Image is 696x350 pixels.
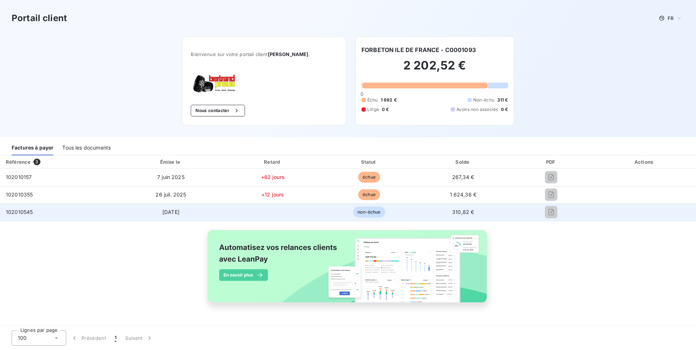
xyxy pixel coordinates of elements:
span: 1 [115,334,116,342]
span: FR [668,15,673,21]
span: 7 juin 2025 [157,174,185,180]
span: [PERSON_NAME] [268,51,309,57]
img: Company logo [191,75,237,93]
span: Litige [367,106,379,113]
span: 0 € [501,106,508,113]
span: 1 624,36 € [450,191,477,198]
div: Retard [225,158,320,166]
div: Tous les documents [62,140,111,155]
span: Avoirs non associés [456,106,498,113]
span: +12 jours [261,191,284,198]
span: non-échue [353,207,385,218]
h3: Portail client [12,12,67,25]
span: 100 [18,334,27,342]
div: Statut [323,158,415,166]
span: 102010157 [6,174,32,180]
span: Bienvenue sur votre portail client . [191,51,337,57]
span: 310,82 € [452,209,474,215]
h6: FORBETON ILE DE FRANCE - C0001093 [361,45,476,54]
span: 26 juil. 2025 [155,191,186,198]
span: 102010545 [6,209,33,215]
div: Émise le [119,158,223,166]
div: Factures à payer [12,140,54,155]
div: Actions [594,158,695,166]
span: 0 [360,91,363,97]
span: Échu [367,97,378,103]
button: Nous contacter [191,105,245,116]
img: banner [201,226,495,315]
span: +62 jours [261,174,285,180]
span: échue [358,189,380,200]
div: PDF [511,158,592,166]
span: Non-échu [473,97,494,103]
h2: 2 202,52 € [361,58,508,80]
span: échue [358,172,380,183]
div: Solde [418,158,508,166]
div: Référence [6,159,31,165]
span: 0 € [382,106,389,113]
span: 102010355 [6,191,33,198]
button: 1 [110,330,121,346]
button: Précédent [66,330,110,346]
span: 311 € [497,97,508,103]
span: [DATE] [162,209,179,215]
span: 1 892 € [381,97,397,103]
span: 3 [33,159,40,165]
span: 267,34 € [452,174,474,180]
button: Suivant [121,330,158,346]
